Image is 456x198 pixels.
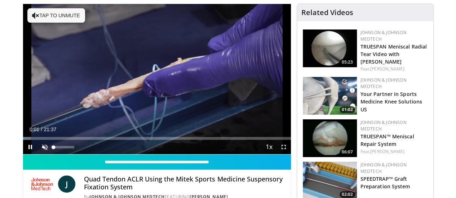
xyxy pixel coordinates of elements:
[360,91,422,112] a: Your Partner in Sports Medicine Knee Solutions US
[29,175,56,193] img: Johnson & Johnson MedTech
[303,29,357,67] img: a9cbc79c-1ae4-425c-82e8-d1f73baa128b.150x105_q85_crop-smart_upscale.jpg
[360,77,407,89] a: Johnson & Johnson MedTech
[340,191,355,198] span: 02:02
[23,4,291,155] video-js: Video Player
[262,140,276,154] button: Playback Rate
[58,175,75,193] a: J
[360,148,428,155] div: Feat.
[37,140,52,154] button: Unmute
[303,77,357,115] img: 0543fda4-7acd-4b5c-b055-3730b7e439d4.150x105_q85_crop-smart_upscale.jpg
[360,66,428,72] div: Feat.
[360,119,407,132] a: Johnson & Johnson MedTech
[360,133,414,147] a: TRUESPAN™ Meniscal Repair System
[303,119,357,157] img: e42d750b-549a-4175-9691-fdba1d7a6a0f.150x105_q85_crop-smart_upscale.jpg
[370,148,404,155] a: [PERSON_NAME]
[360,175,410,190] a: SPEEDTRAP™ Graft Preparation System
[370,66,404,72] a: [PERSON_NAME]
[23,140,37,154] button: Pause
[360,43,427,65] a: TRUESPAN Meniscal Radial Tear Video with [PERSON_NAME]
[303,119,357,157] a: 06:07
[340,59,355,65] span: 05:23
[340,106,355,113] span: 01:02
[30,126,39,132] span: 0:01
[303,77,357,115] a: 01:02
[44,126,56,132] span: 21:37
[340,149,355,155] span: 06:07
[41,126,43,132] span: /
[360,29,407,42] a: Johnson & Johnson MedTech
[23,137,291,140] div: Progress Bar
[84,175,285,191] h4: Quad Tendon ACLR Using the Mitek Sports Medicine Suspensory Fixation System
[301,8,353,17] h4: Related Videos
[54,146,74,148] div: Volume Level
[27,8,85,23] button: Tap to unmute
[360,162,407,174] a: Johnson & Johnson MedTech
[303,29,357,67] a: 05:23
[276,140,291,154] button: Fullscreen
